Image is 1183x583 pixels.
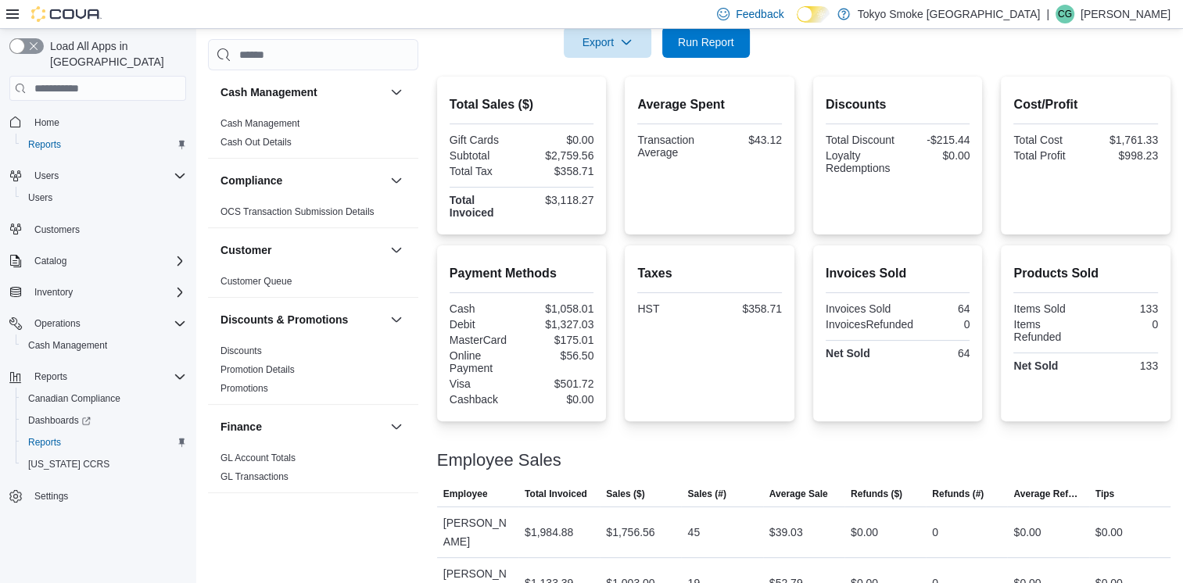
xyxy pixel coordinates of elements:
[28,487,74,506] a: Settings
[220,452,296,463] a: GL Account Totals
[1095,523,1123,542] div: $0.00
[22,411,186,430] span: Dashboards
[208,449,418,492] div: Finance
[28,252,73,270] button: Catalog
[28,458,109,470] span: [US_STATE] CCRS
[28,166,186,185] span: Users
[220,84,317,100] h3: Cash Management
[1013,134,1082,146] div: Total Cost
[525,334,593,346] div: $175.01
[220,312,384,327] button: Discounts & Promotions
[525,194,593,206] div: $3,118.27
[1013,359,1058,372] strong: Net Sold
[3,485,192,507] button: Settings
[16,134,192,156] button: Reports
[208,272,418,297] div: Customer
[28,339,107,352] span: Cash Management
[851,523,878,542] div: $0.00
[851,488,902,500] span: Refunds ($)
[22,336,186,355] span: Cash Management
[34,170,59,182] span: Users
[525,134,593,146] div: $0.00
[28,220,186,239] span: Customers
[220,242,271,258] h3: Customer
[450,95,594,114] h2: Total Sales ($)
[220,383,268,394] a: Promotions
[826,134,894,146] div: Total Discount
[220,136,292,148] span: Cash Out Details
[220,470,289,483] span: GL Transactions
[901,149,970,162] div: $0.00
[3,250,192,272] button: Catalog
[28,486,186,506] span: Settings
[450,334,518,346] div: MasterCard
[220,363,295,376] span: Promotion Details
[450,134,518,146] div: Gift Cards
[1058,5,1072,23] span: CG
[387,310,406,329] button: Discounts & Promotions
[662,27,750,58] button: Run Report
[1089,318,1158,331] div: 0
[28,314,87,333] button: Operations
[387,506,406,524] button: Inventory
[28,367,73,386] button: Reports
[920,318,970,331] div: 0
[826,95,970,114] h2: Discounts
[220,118,299,129] a: Cash Management
[3,165,192,187] button: Users
[22,135,186,154] span: Reports
[220,206,375,217] a: OCS Transaction Submission Details
[606,488,644,500] span: Sales ($)
[220,173,384,188] button: Compliance
[932,488,984,500] span: Refunds (#)
[28,191,52,204] span: Users
[1089,134,1158,146] div: $1,761.33
[450,194,494,219] strong: Total Invoiced
[220,345,262,356] a: Discounts
[932,523,938,542] div: 0
[797,6,830,23] input: Dark Mode
[637,302,706,315] div: HST
[450,318,518,331] div: Debit
[28,436,61,449] span: Reports
[687,523,700,542] div: 45
[28,112,186,131] span: Home
[3,313,192,334] button: Operations
[3,366,192,388] button: Reports
[34,286,73,299] span: Inventory
[1056,5,1074,23] div: Craig Gill
[220,242,384,258] button: Customer
[387,83,406,102] button: Cash Management
[28,220,86,239] a: Customers
[1081,5,1170,23] p: [PERSON_NAME]
[220,206,375,218] span: OCS Transaction Submission Details
[44,38,186,70] span: Load All Apps in [GEOGRAPHIC_DATA]
[28,314,186,333] span: Operations
[34,116,59,129] span: Home
[450,302,518,315] div: Cash
[525,349,593,362] div: $56.50
[1095,488,1114,500] span: Tips
[713,134,782,146] div: $43.12
[34,224,80,236] span: Customers
[220,452,296,464] span: GL Account Totals
[1013,318,1082,343] div: Items Refunded
[1013,149,1082,162] div: Total Profit
[220,117,299,130] span: Cash Management
[450,165,518,177] div: Total Tax
[387,171,406,190] button: Compliance
[826,318,913,331] div: InvoicesRefunded
[826,149,894,174] div: Loyalty Redemptions
[28,392,120,405] span: Canadian Compliance
[901,302,970,315] div: 64
[525,149,593,162] div: $2,759.56
[220,173,282,188] h3: Compliance
[525,318,593,331] div: $1,327.03
[16,334,192,356] button: Cash Management
[208,202,418,227] div: Compliance
[687,488,726,500] span: Sales (#)
[220,276,292,287] a: Customer Queue
[22,336,113,355] a: Cash Management
[22,389,127,408] a: Canadian Compliance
